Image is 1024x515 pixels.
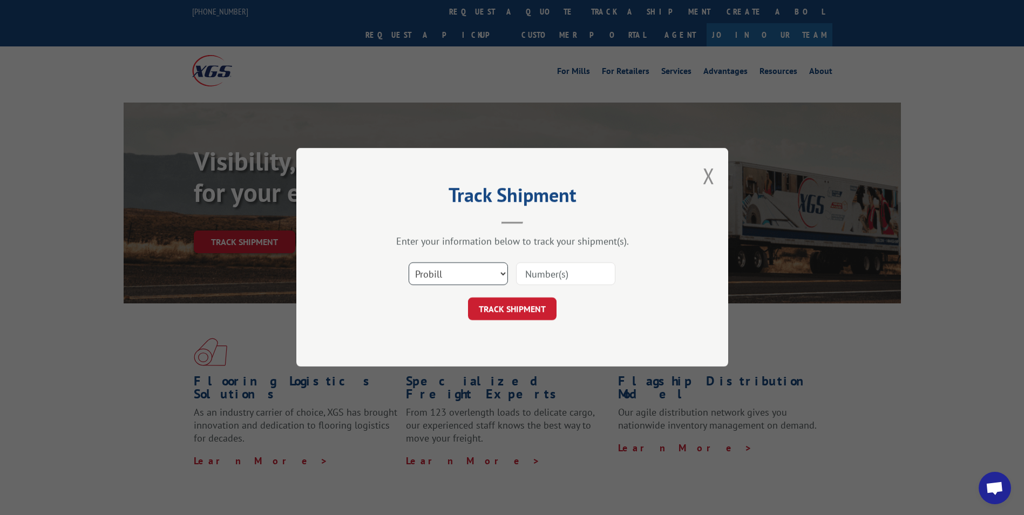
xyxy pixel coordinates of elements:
[468,298,557,321] button: TRACK SHIPMENT
[516,263,615,286] input: Number(s)
[350,235,674,248] div: Enter your information below to track your shipment(s).
[979,472,1011,504] div: Open chat
[703,161,715,190] button: Close modal
[350,187,674,208] h2: Track Shipment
